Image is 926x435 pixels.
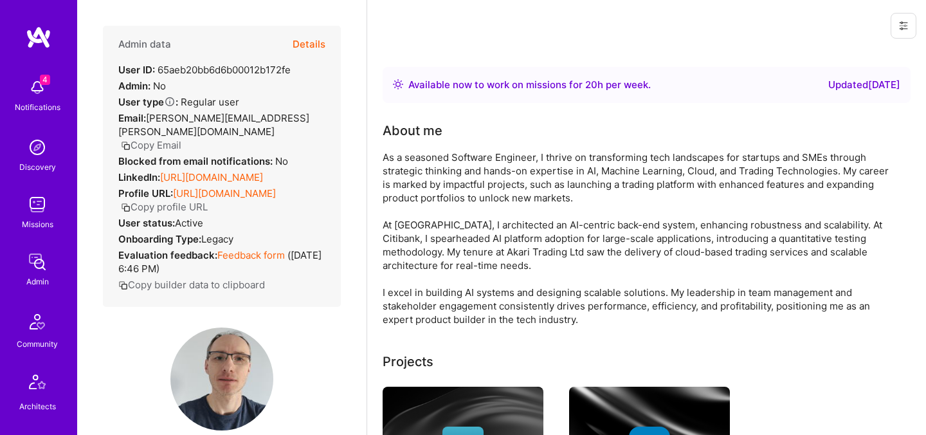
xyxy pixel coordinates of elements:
strong: User ID: [118,64,155,76]
span: Active [175,217,203,229]
div: Updated [DATE] [828,77,900,93]
i: icon Copy [121,203,131,212]
a: [URL][DOMAIN_NAME] [160,171,263,183]
img: Architects [22,369,53,400]
button: Copy builder data to clipboard [118,278,265,292]
div: Community [17,337,58,351]
div: As a seasoned Software Engineer, I thrive on transforming tech landscapes for startups and SMEs t... [383,151,897,326]
img: Availability [393,79,403,89]
div: Architects [19,400,56,413]
span: 4 [40,75,50,85]
div: Projects [383,352,433,371]
img: discovery [24,134,50,160]
strong: LinkedIn: [118,171,160,183]
img: logo [26,26,51,49]
button: Copy Email [121,138,181,152]
button: Copy profile URL [121,200,208,214]
strong: Evaluation feedback: [118,249,217,261]
div: Regular user [118,95,239,109]
a: Feedback form [217,249,285,261]
strong: User status: [118,217,175,229]
button: Details [293,26,325,63]
img: Community [22,306,53,337]
img: admin teamwork [24,249,50,275]
div: 65aeb20bb6d6b00012b172fe [118,63,291,77]
a: [URL][DOMAIN_NAME] [173,187,276,199]
div: Available now to work on missions for h per week . [408,77,651,93]
h4: Admin data [118,39,171,50]
div: Missions [22,217,53,231]
div: Notifications [15,100,60,114]
img: teamwork [24,192,50,217]
span: 20 [585,79,597,91]
div: Admin [26,275,49,288]
div: No [118,154,288,168]
i: icon Copy [121,141,131,151]
strong: Onboarding Type: [118,233,201,245]
div: ( [DATE] 6:46 PM ) [118,248,325,275]
div: About me [383,121,442,140]
span: [PERSON_NAME][EMAIL_ADDRESS][PERSON_NAME][DOMAIN_NAME] [118,112,309,138]
i: Help [164,96,176,107]
img: bell [24,75,50,100]
strong: Admin: [118,80,150,92]
strong: Profile URL: [118,187,173,199]
strong: Email: [118,112,146,124]
img: User Avatar [170,328,273,430]
i: icon Copy [118,281,128,290]
span: legacy [201,233,233,245]
div: No [118,79,166,93]
strong: Blocked from email notifications: [118,155,275,167]
div: Discovery [19,160,56,174]
strong: User type : [118,96,178,108]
